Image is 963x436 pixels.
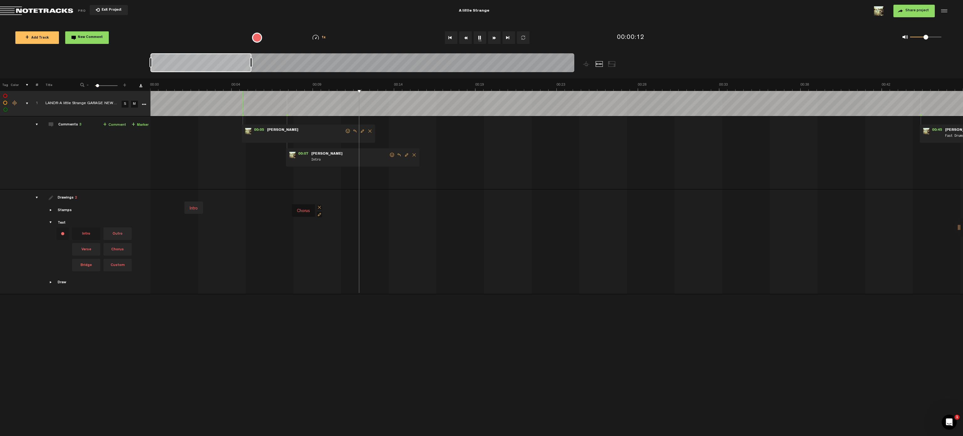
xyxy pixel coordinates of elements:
th: Color [9,78,19,91]
span: Delete comment [410,153,418,157]
span: 2 [75,196,77,200]
div: Chorus [294,207,313,215]
span: 1 [955,415,960,420]
td: Change the color of the waveform [9,91,19,116]
span: + [25,35,29,40]
div: Change text color.To change the color of an existing text, select the stamp on the right and then... [56,227,69,240]
span: Add Track [25,36,49,40]
span: + [103,122,107,127]
span: Edit comment [359,129,366,133]
span: Showcase text [49,220,54,225]
div: drawings [29,194,39,201]
span: Custom [103,259,132,271]
div: {{ tooltip_message }} [252,33,262,43]
span: 00:07 [296,152,311,158]
td: drawings [29,189,38,294]
span: [PERSON_NAME] [311,152,343,156]
button: Fast Forward [488,31,501,44]
td: Click to edit the title LANDR-A little Strange GARAGE NEW DRUMS-Warm-Low (1) [38,91,120,116]
span: Reply to comment [351,129,359,133]
iframe: Intercom live chat [942,415,957,430]
span: 00:45 [929,128,945,134]
div: Draw [58,280,66,285]
div: Intro [187,204,200,213]
img: ACg8ocKtRryQK18dNVIf7A_kwk32XFROJLxVkphQ5FmSBJp6uCkEXrDO=s96-c [245,128,251,134]
button: Go to beginning [445,31,457,44]
button: Go to end [503,31,515,44]
span: Intro [72,227,100,240]
span: Chorus [103,243,132,256]
span: Reply to comment [395,153,403,157]
div: Comments [58,122,82,128]
span: + [132,122,135,127]
span: Delete comment [366,129,374,133]
span: 1x [322,36,326,40]
a: S [122,101,129,108]
span: New Comment [78,36,103,39]
div: Text [58,221,66,226]
img: speedometer.svg [313,35,319,40]
div: comments [29,121,39,128]
td: Click to change the order number 1 [29,91,38,116]
button: 1x [474,31,486,44]
span: Verse [72,243,100,256]
div: Drawings [58,195,77,201]
span: Exit Project [100,8,122,12]
div: Intro [184,201,203,214]
span: Outro [103,227,132,240]
div: Click to change the order number [29,101,39,107]
button: Loop [517,31,529,44]
td: comments [29,116,38,189]
button: Share project [893,5,935,17]
span: Edit comment [403,153,410,157]
span: 3 [79,123,82,127]
span: - [85,82,90,86]
div: 1x [303,35,335,40]
button: New Comment [65,31,109,44]
a: Comment [103,121,126,129]
span: Intro [311,157,389,164]
span: + [122,82,127,86]
span: Share project [905,9,929,13]
div: Stamps [58,208,72,213]
th: Title [38,78,72,91]
span: Showcase draw menu [49,280,54,285]
a: More [141,101,147,107]
div: Change the color of the waveform [10,100,20,106]
a: Download comments [139,84,142,87]
span: 00:05 [251,128,266,134]
button: +Add Track [15,31,59,44]
img: ACg8ocKtRryQK18dNVIf7A_kwk32XFROJLxVkphQ5FmSBJp6uCkEXrDO=s96-c [289,152,296,158]
button: Exit Project [90,5,128,15]
span: Bridge [72,259,100,271]
div: Chorus [292,204,315,217]
button: Rewind [459,31,472,44]
a: M [131,101,138,108]
div: 00:00:12 [617,33,645,42]
img: ACg8ocKtRryQK18dNVIf7A_kwk32XFROJLxVkphQ5FmSBJp6uCkEXrDO=s96-c [874,6,883,16]
td: comments, stamps & drawings [19,91,29,116]
img: ACg8ocKtRryQK18dNVIf7A_kwk32XFROJLxVkphQ5FmSBJp6uCkEXrDO=s96-c [923,128,929,134]
th: # [29,78,38,91]
span: [PERSON_NAME] [266,128,299,132]
div: Click to edit the title [45,101,127,107]
div: comments, stamps & drawings [20,100,29,107]
a: Marker [132,121,149,129]
span: Showcase stamps [49,208,54,213]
